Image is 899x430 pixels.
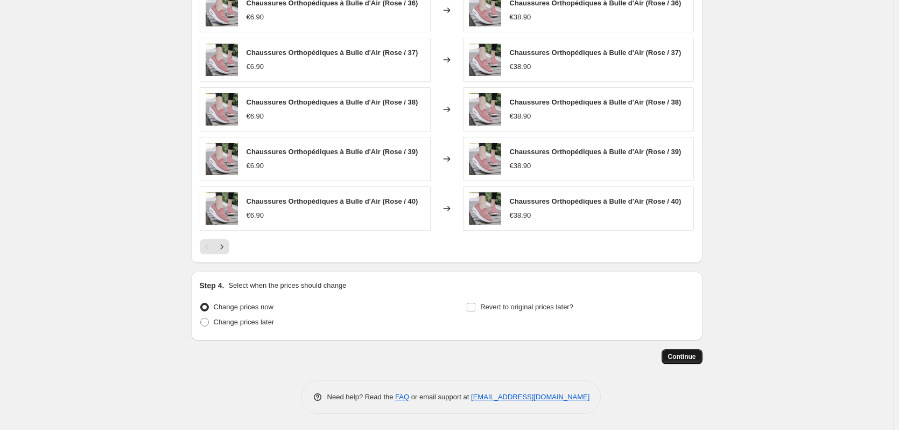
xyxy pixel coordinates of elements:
[247,12,264,23] div: €6.90
[510,12,531,23] div: €38.90
[510,48,682,57] span: Chaussures Orthopédiques à Bulle d'Air (Rose / 37)
[247,98,418,106] span: Chaussures Orthopédiques à Bulle d'Air (Rose / 38)
[214,318,275,326] span: Change prices later
[510,197,682,205] span: Chaussures Orthopédiques à Bulle d'Air (Rose / 40)
[510,98,682,106] span: Chaussures Orthopédiques à Bulle d'Air (Rose / 38)
[510,161,531,171] div: €38.90
[214,239,229,254] button: Next
[247,148,418,156] span: Chaussures Orthopédiques à Bulle d'Air (Rose / 39)
[510,148,682,156] span: Chaussures Orthopédiques à Bulle d'Air (Rose / 39)
[247,161,264,171] div: €6.90
[200,280,224,291] h2: Step 4.
[469,44,501,76] img: the-konf-chaussures-orthopediques-a-bulle-dair-feminino-essentielle-950599_80x.webp
[200,239,229,254] nav: Pagination
[247,197,418,205] span: Chaussures Orthopédiques à Bulle d'Air (Rose / 40)
[469,192,501,225] img: the-konf-chaussures-orthopediques-a-bulle-dair-feminino-essentielle-950599_80x.webp
[247,61,264,72] div: €6.90
[206,143,238,175] img: the-konf-chaussures-orthopediques-a-bulle-dair-feminino-essentielle-950599_80x.webp
[206,93,238,126] img: the-konf-chaussures-orthopediques-a-bulle-dair-feminino-essentielle-950599_80x.webp
[409,393,471,401] span: or email support at
[214,303,273,311] span: Change prices now
[206,192,238,225] img: the-konf-chaussures-orthopediques-a-bulle-dair-feminino-essentielle-950599_80x.webp
[327,393,396,401] span: Need help? Read the
[247,210,264,221] div: €6.90
[395,393,409,401] a: FAQ
[510,111,531,122] div: €38.90
[469,93,501,126] img: the-konf-chaussures-orthopediques-a-bulle-dair-feminino-essentielle-950599_80x.webp
[247,48,418,57] span: Chaussures Orthopédiques à Bulle d'Air (Rose / 37)
[510,61,531,72] div: €38.90
[228,280,346,291] p: Select when the prices should change
[662,349,703,364] button: Continue
[247,111,264,122] div: €6.90
[510,210,531,221] div: €38.90
[668,352,696,361] span: Continue
[469,143,501,175] img: the-konf-chaussures-orthopediques-a-bulle-dair-feminino-essentielle-950599_80x.webp
[206,44,238,76] img: the-konf-chaussures-orthopediques-a-bulle-dair-feminino-essentielle-950599_80x.webp
[471,393,589,401] a: [EMAIL_ADDRESS][DOMAIN_NAME]
[480,303,573,311] span: Revert to original prices later?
